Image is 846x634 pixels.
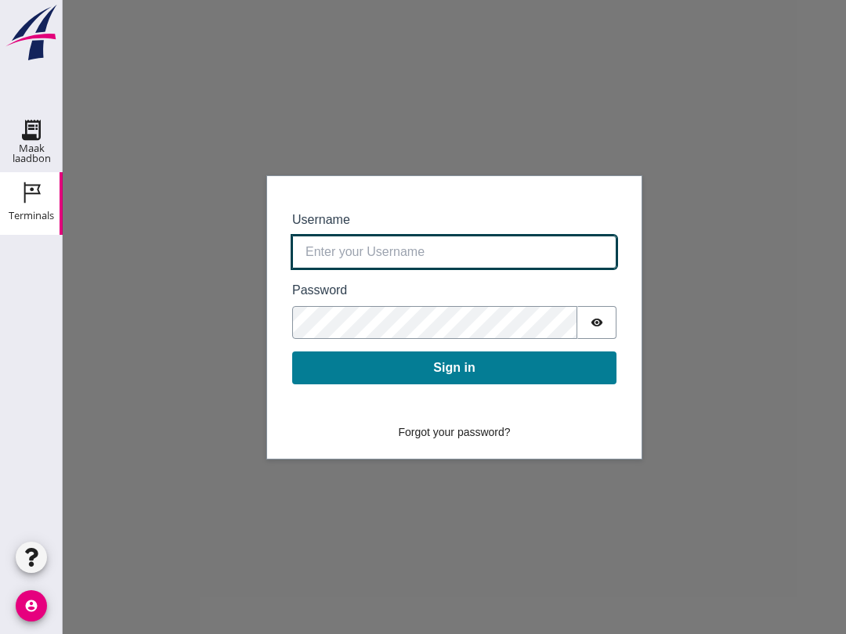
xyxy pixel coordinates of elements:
[16,590,47,621] i: account_circle
[230,211,554,229] label: Username
[230,236,554,268] input: Enter your Username
[325,419,457,446] button: Forgot your password?
[230,351,554,384] button: Sign in
[3,4,60,62] img: logo-small.a267ee39.svg
[515,306,554,339] button: Show password
[230,281,554,300] label: Password
[9,211,54,221] div: Terminals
